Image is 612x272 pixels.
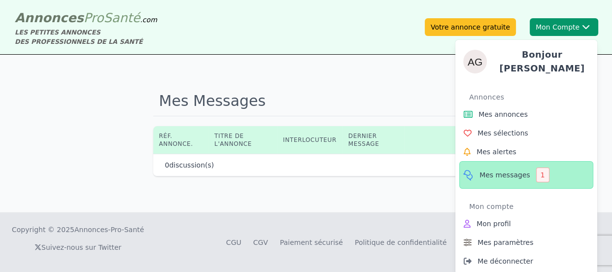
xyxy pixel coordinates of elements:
div: 1 [536,168,549,182]
a: Mon profil [459,214,593,233]
a: Mes messages1 [459,161,593,189]
button: Mon CompteandreaBonjour [PERSON_NAME]AnnoncesMes annoncesMes sélectionsMes alertesMes messages1Mo... [530,18,598,36]
a: Mes annonces [459,105,593,124]
div: Annonces [469,89,593,105]
p: discussion(s) [165,160,214,170]
th: Titre de l'annonce [208,126,277,154]
a: Mes sélections [459,124,593,142]
span: .com [140,16,157,24]
th: Dernier message [342,126,404,154]
a: Me déconnecter [459,252,593,271]
th: Réf. annonce. [153,126,209,154]
span: Annonces [15,10,84,25]
span: Mes alertes [476,147,516,157]
a: Suivez-nous sur Twitter [34,243,121,251]
span: Mes paramètres [477,238,533,247]
a: Votre annonce gratuite [425,18,516,36]
a: Annonces-Pro-Santé [74,225,144,235]
a: Paiement sécurisé [280,238,343,246]
div: LES PETITES ANNONCES DES PROFESSIONNELS DE LA SANTÉ [15,28,157,46]
a: Politique de confidentialité [355,238,447,246]
div: Mon compte [469,199,593,214]
h1: Mes Messages [153,86,459,116]
span: Pro [84,10,104,25]
span: Santé [103,10,140,25]
span: Mes sélections [477,128,528,138]
img: andrea [463,50,487,73]
th: Interlocuteur [277,126,342,154]
span: Mes annonces [478,109,528,119]
a: AnnoncesProSanté.com [15,10,157,25]
a: CGV [253,238,268,246]
a: Mes paramètres [459,233,593,252]
div: Copyright © 2025 [12,225,144,235]
h4: Bonjour [PERSON_NAME] [495,48,589,75]
span: Me déconnecter [477,256,533,266]
a: Mes alertes [459,142,593,161]
span: Mon profil [476,219,511,229]
span: Mes messages [479,170,530,180]
a: CGU [226,238,241,246]
span: 0 [165,161,170,169]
